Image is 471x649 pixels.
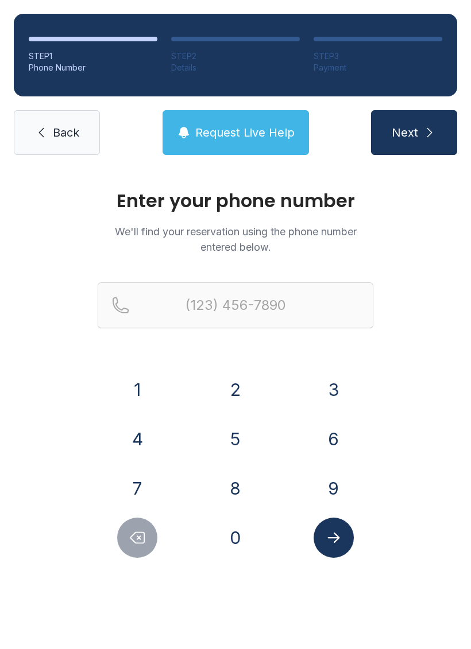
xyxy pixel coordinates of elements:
[215,370,256,410] button: 2
[117,370,157,410] button: 1
[215,419,256,459] button: 5
[314,50,442,62] div: STEP 3
[195,125,295,141] span: Request Live Help
[314,518,354,558] button: Submit lookup form
[215,468,256,508] button: 8
[117,518,157,558] button: Delete number
[314,62,442,73] div: Payment
[171,62,300,73] div: Details
[314,468,354,508] button: 9
[392,125,418,141] span: Next
[117,419,157,459] button: 4
[98,224,373,255] p: We'll find your reservation using the phone number entered below.
[117,468,157,508] button: 7
[29,50,157,62] div: STEP 1
[53,125,79,141] span: Back
[98,192,373,210] h1: Enter your phone number
[314,370,354,410] button: 3
[215,518,256,558] button: 0
[171,50,300,62] div: STEP 2
[98,282,373,328] input: Reservation phone number
[29,62,157,73] div: Phone Number
[314,419,354,459] button: 6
